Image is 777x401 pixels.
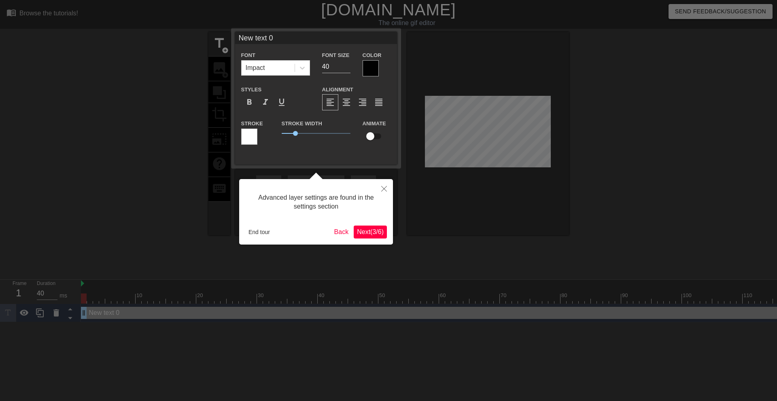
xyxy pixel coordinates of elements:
[375,179,393,198] button: Close
[245,226,273,238] button: End tour
[357,228,384,235] span: Next ( 3 / 6 )
[245,185,387,219] div: Advanced layer settings are found in the settings section
[354,226,387,238] button: Next
[331,226,352,238] button: Back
